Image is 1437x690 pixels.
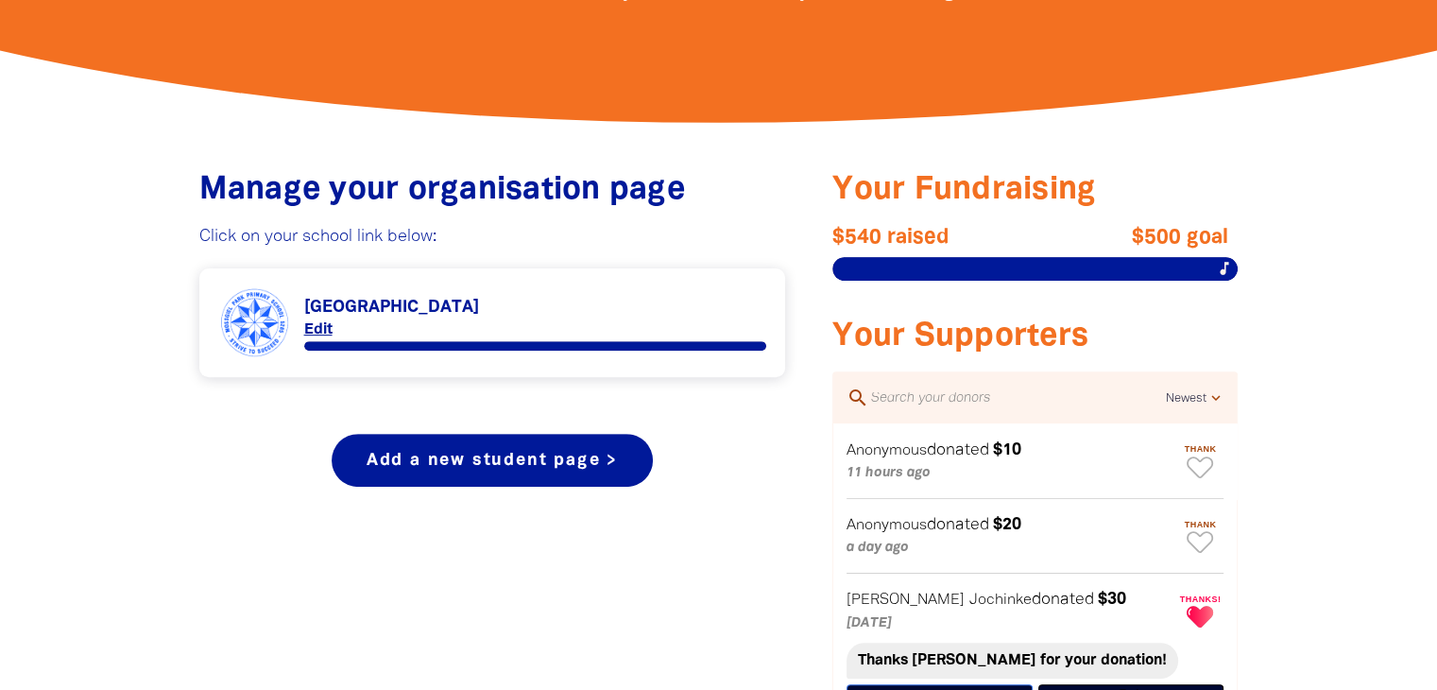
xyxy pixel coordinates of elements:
[1098,592,1126,607] em: $30
[927,442,989,457] span: donated
[1025,226,1228,249] span: $500 goal
[832,226,1035,249] span: $540 raised
[869,386,1165,410] input: Search your donors
[1176,512,1223,561] button: Thank
[993,517,1021,532] em: $20
[847,387,869,409] i: search
[199,226,786,249] p: Click on your school link below:
[847,594,965,607] em: [PERSON_NAME]
[832,176,1096,205] span: Your Fundraising
[1176,444,1223,454] span: Thank
[847,519,927,532] em: Anonymous
[969,594,1032,607] em: Jochinke
[832,322,1088,352] span: Your Supporters
[1176,520,1223,529] span: Thank
[1215,260,1232,277] i: music_note
[993,442,1021,457] em: $10
[1032,592,1094,607] span: donated
[927,517,989,532] span: donated
[847,444,927,457] em: Anonymous
[847,643,1178,679] div: Thanks [PERSON_NAME] for your donation!
[847,612,1172,635] p: [DATE]
[847,537,1172,560] p: a day ago
[1176,437,1223,485] button: Thank
[218,287,767,358] div: Paginated content
[199,176,685,205] span: Manage your organisation page
[332,434,653,487] a: Add a new student page >
[847,462,1172,485] p: 11 hours ago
